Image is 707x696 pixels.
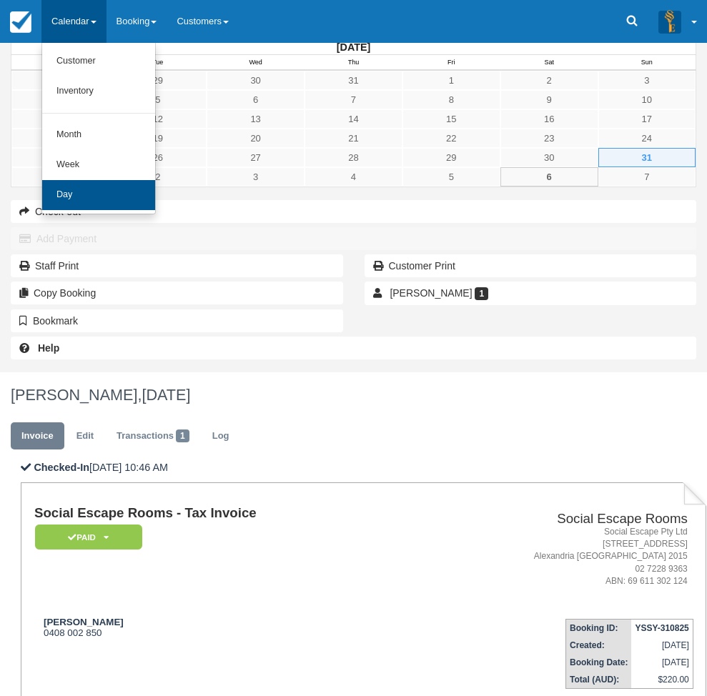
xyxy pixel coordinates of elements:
[11,167,109,187] a: 1
[207,129,305,148] a: 20
[207,109,305,129] a: 13
[42,180,155,210] a: Day
[109,148,207,167] a: 26
[418,526,688,587] address: Social Escape Pty Ltd [STREET_ADDRESS] Alexandria [GEOGRAPHIC_DATA] 2015 02 7228 9363 ABN: 69 611...
[305,90,402,109] a: 7
[11,55,109,71] th: Mon
[566,619,632,637] th: Booking ID:
[305,129,402,148] a: 21
[658,10,681,33] img: A3
[106,422,200,450] a: Transactions1
[11,309,343,332] button: Bookmark
[42,120,155,150] a: Month
[365,254,697,277] a: Customer Print
[202,422,240,450] a: Log
[566,637,632,654] th: Created:
[109,55,207,71] th: Tue
[390,287,472,299] span: [PERSON_NAME]
[109,109,207,129] a: 12
[11,109,109,129] a: 11
[337,41,370,53] strong: [DATE]
[305,55,402,71] th: Thu
[207,55,305,71] th: Wed
[402,148,500,167] a: 29
[500,55,598,71] th: Sat
[598,55,696,71] th: Sun
[11,387,696,404] h1: [PERSON_NAME],
[11,129,109,148] a: 18
[109,71,207,90] a: 29
[109,129,207,148] a: 19
[42,150,155,180] a: Week
[207,148,305,167] a: 27
[142,386,190,404] span: [DATE]
[35,525,142,550] em: Paid
[11,254,343,277] a: Staff Print
[34,617,412,638] div: 0408 002 850
[418,512,688,527] h2: Social Escape Rooms
[207,90,305,109] a: 6
[631,637,693,654] td: [DATE]
[305,167,402,187] a: 4
[598,71,696,90] a: 3
[207,71,305,90] a: 30
[402,129,500,148] a: 22
[500,129,598,148] a: 23
[566,671,632,689] th: Total (AUD):
[42,76,155,106] a: Inventory
[475,287,488,300] span: 1
[11,148,109,167] a: 25
[11,282,343,304] button: Copy Booking
[631,654,693,671] td: [DATE]
[598,90,696,109] a: 10
[21,460,706,475] p: [DATE] 10:46 AM
[500,109,598,129] a: 16
[500,71,598,90] a: 2
[305,148,402,167] a: 28
[500,167,598,187] a: 6
[598,109,696,129] a: 17
[11,71,109,90] a: 28
[500,90,598,109] a: 9
[365,282,697,304] a: [PERSON_NAME] 1
[41,43,156,214] ul: Calendar
[598,129,696,148] a: 24
[402,167,500,187] a: 5
[109,167,207,187] a: 2
[500,148,598,167] a: 30
[44,617,124,627] strong: [PERSON_NAME]
[402,71,500,90] a: 1
[635,623,688,633] strong: YSSY-310825
[66,422,104,450] a: Edit
[34,462,89,473] b: Checked-In
[11,227,696,250] button: Add Payment
[402,55,500,71] th: Fri
[34,524,137,550] a: Paid
[38,342,59,354] b: Help
[631,671,693,689] td: $220.00
[207,167,305,187] a: 3
[11,200,696,223] button: Check-out
[402,109,500,129] a: 15
[402,90,500,109] a: 8
[176,429,189,442] span: 1
[42,46,155,76] a: Customer
[11,337,696,359] a: Help
[305,71,402,90] a: 31
[11,422,64,450] a: Invoice
[598,167,696,187] a: 7
[11,90,109,109] a: 4
[566,654,632,671] th: Booking Date:
[34,506,412,521] h1: Social Escape Rooms - Tax Invoice
[109,90,207,109] a: 5
[305,109,402,129] a: 14
[598,148,696,167] a: 31
[10,11,31,33] img: checkfront-main-nav-mini-logo.png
